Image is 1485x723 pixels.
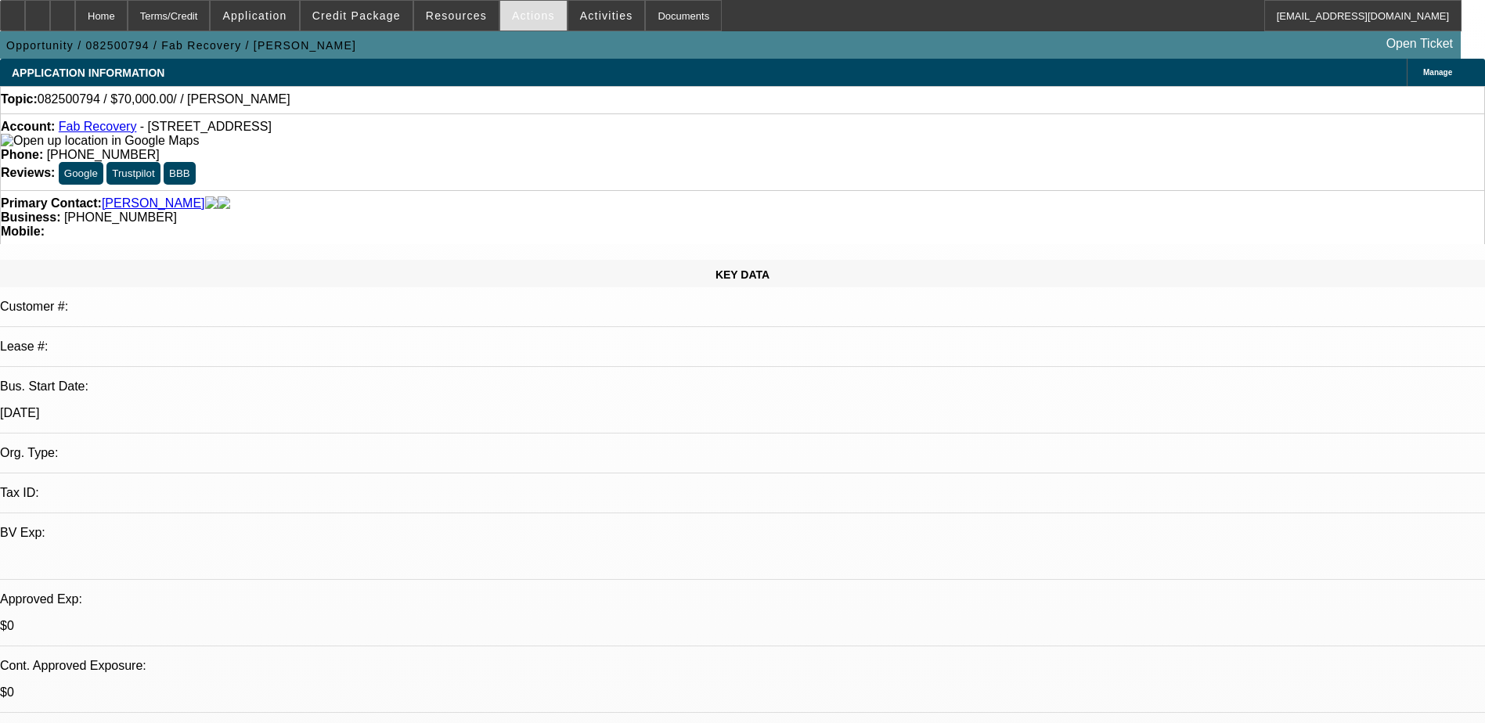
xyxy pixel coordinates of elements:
[6,39,356,52] span: Opportunity / 082500794 / Fab Recovery / [PERSON_NAME]
[1,210,60,224] strong: Business:
[580,9,633,22] span: Activities
[12,67,164,79] span: APPLICATION INFORMATION
[1,225,45,238] strong: Mobile:
[1,196,102,210] strong: Primary Contact:
[715,268,770,281] span: KEY DATA
[59,162,103,185] button: Google
[1,134,199,148] img: Open up location in Google Maps
[1380,31,1459,57] a: Open Ticket
[102,196,205,210] a: [PERSON_NAME]
[222,9,287,22] span: Application
[1,134,199,147] a: View Google Maps
[1,148,43,161] strong: Phone:
[1,166,55,179] strong: Reviews:
[38,92,290,106] span: 082500794 / $70,000.00/ / [PERSON_NAME]
[59,120,137,133] a: Fab Recovery
[211,1,298,31] button: Application
[512,9,555,22] span: Actions
[414,1,499,31] button: Resources
[301,1,413,31] button: Credit Package
[1423,68,1452,77] span: Manage
[140,120,272,133] span: - [STREET_ADDRESS]
[568,1,645,31] button: Activities
[312,9,401,22] span: Credit Package
[426,9,487,22] span: Resources
[205,196,218,210] img: facebook-icon.png
[47,148,160,161] span: [PHONE_NUMBER]
[106,162,160,185] button: Trustpilot
[500,1,567,31] button: Actions
[1,120,55,133] strong: Account:
[1,92,38,106] strong: Topic:
[64,210,177,224] span: [PHONE_NUMBER]
[164,162,196,185] button: BBB
[218,196,230,210] img: linkedin-icon.png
